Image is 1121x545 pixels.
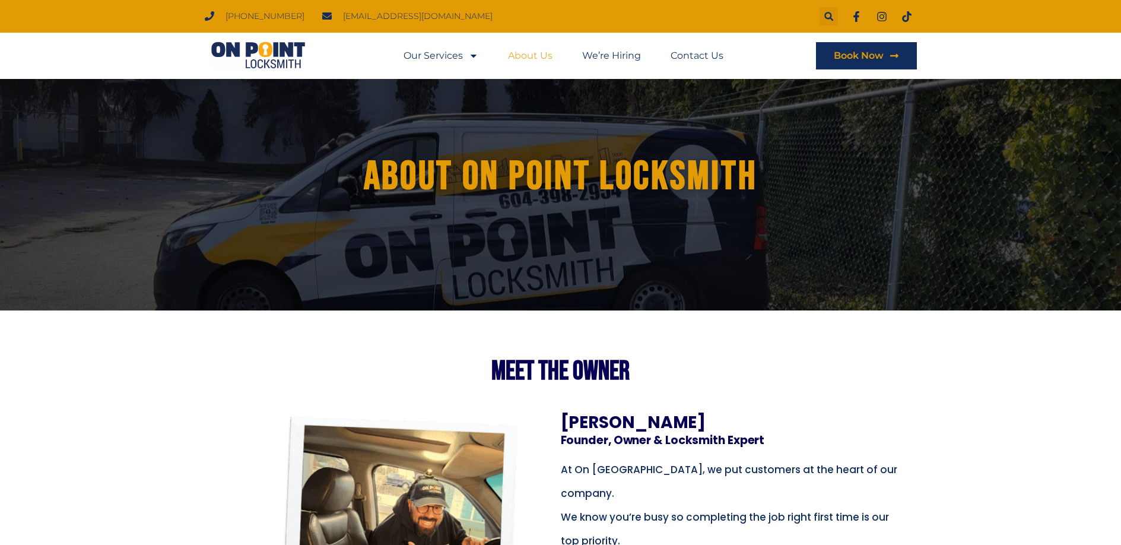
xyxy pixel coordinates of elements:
h3: [PERSON_NAME] [561,414,893,431]
h2: MEET THE Owner [228,358,893,385]
span: [PHONE_NUMBER] [223,8,304,24]
h1: About ON POINT LOCKSMITH [241,154,881,199]
nav: Menu [404,42,723,69]
a: Our Services [404,42,478,69]
span: Book Now [834,51,884,61]
a: We’re Hiring [582,42,641,69]
a: About Us [508,42,552,69]
p: At On [GEOGRAPHIC_DATA], we put customers at the heart of our company. [561,458,908,505]
div: Search [820,7,838,26]
a: Contact Us [671,42,723,69]
h3: Founder, Owner & Locksmith Expert [561,435,893,446]
a: Book Now [816,42,917,69]
span: [EMAIL_ADDRESS][DOMAIN_NAME] [340,8,493,24]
